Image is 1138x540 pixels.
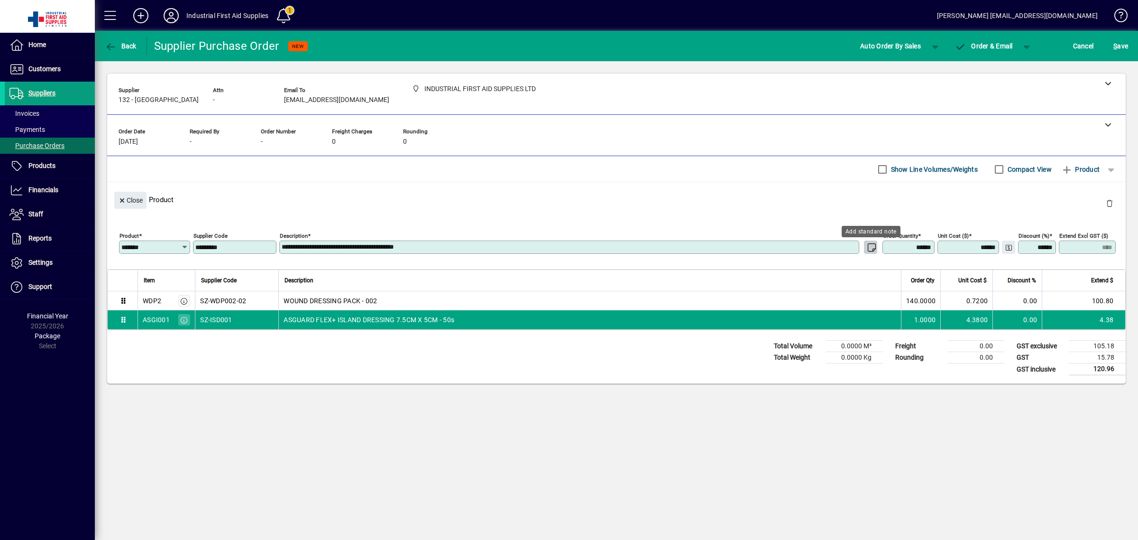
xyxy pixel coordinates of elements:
button: Cancel [1071,37,1096,55]
div: [PERSON_NAME] [EMAIL_ADDRESS][DOMAIN_NAME] [937,8,1098,23]
td: SZ-WDP002-02 [195,291,278,310]
td: 105.18 [1069,341,1126,352]
span: [EMAIL_ADDRESS][DOMAIN_NAME] [284,96,389,104]
div: ASGI001 [143,315,170,325]
mat-label: Description [280,233,308,239]
span: Item [144,275,155,286]
app-page-header-button: Back [95,37,147,55]
td: 15.78 [1069,352,1126,363]
td: 1.0000 [901,310,940,329]
span: WOUND DRESSING PACK - 002 [284,296,377,306]
button: Profile [156,7,186,24]
td: Total Volume [769,341,826,352]
button: Product [1056,161,1104,178]
button: Auto Order By Sales [855,37,926,55]
td: GST exclusive [1012,341,1069,352]
span: Suppliers [28,89,55,97]
label: Show Line Volumes/Weights [889,165,978,174]
span: S [1113,42,1117,50]
span: Financial Year [27,312,68,320]
a: Home [5,33,95,57]
span: Invoices [9,110,39,117]
td: 120.96 [1069,363,1126,375]
td: 0.7200 [940,291,992,310]
button: Close [114,192,147,209]
span: Extend $ [1091,275,1113,286]
span: - [261,138,263,146]
a: Staff [5,203,95,226]
span: Payments [9,126,45,133]
app-page-header-button: Delete [1098,199,1121,207]
span: 132 - [GEOGRAPHIC_DATA] [119,96,199,104]
div: WDP2 [143,296,161,306]
span: Settings [28,259,53,266]
td: 140.0000 [901,291,940,310]
span: Package [35,332,60,340]
td: Rounding [890,352,947,363]
td: 0.00 [992,310,1042,329]
mat-label: Supplier Code [193,233,228,239]
mat-label: Unit Cost ($) [938,233,969,239]
span: Staff [28,210,43,218]
label: Compact View [1006,165,1052,174]
td: Total Weight [769,352,826,363]
span: 0 [332,138,336,146]
span: Home [28,41,46,48]
app-page-header-button: Close [112,196,149,204]
span: - [190,138,192,146]
span: Discount % [1008,275,1036,286]
mat-label: Discount (%) [1019,233,1049,239]
span: Supplier Code [201,275,237,286]
mat-label: Product [119,233,139,239]
td: 0.00 [947,341,1004,352]
td: 0.00 [947,352,1004,363]
button: Change Price Levels [1002,241,1015,254]
td: 0.00 [992,291,1042,310]
a: Purchase Orders [5,138,95,154]
span: Customers [28,65,61,73]
td: Freight [890,341,947,352]
mat-label: Extend excl GST ($) [1059,233,1108,239]
span: Cancel [1073,38,1094,54]
a: Settings [5,251,95,275]
div: Industrial First Aid Supplies [186,8,268,23]
button: Add [126,7,156,24]
span: NEW [292,43,304,49]
a: Products [5,154,95,178]
a: Customers [5,57,95,81]
span: Order & Email [955,42,1013,50]
td: 100.80 [1042,291,1125,310]
button: Delete [1098,192,1121,214]
span: Purchase Orders [9,142,64,149]
span: Products [28,162,55,169]
div: Supplier Purchase Order [154,38,279,54]
div: Product [107,182,1126,217]
a: Knowledge Base [1107,2,1126,33]
span: 0 [403,138,407,146]
button: Back [102,37,139,55]
span: ave [1113,38,1128,54]
td: SZ-ISD001 [195,310,278,329]
span: Close [118,193,143,208]
span: Back [105,42,137,50]
span: Financials [28,186,58,194]
td: 4.3800 [940,310,992,329]
span: Product [1061,162,1100,177]
td: 0.0000 Kg [826,352,883,363]
button: Save [1111,37,1130,55]
span: Support [28,283,52,290]
a: Reports [5,227,95,251]
td: GST [1012,352,1069,363]
span: Order Qty [911,275,935,286]
span: Description [284,275,313,286]
a: Invoices [5,105,95,121]
td: 0.0000 M³ [826,341,883,352]
span: Reports [28,234,52,242]
a: Support [5,275,95,299]
td: 4.38 [1042,310,1125,329]
span: [DATE] [119,138,138,146]
div: Add standard note [842,226,900,237]
a: Financials [5,178,95,202]
td: GST inclusive [1012,363,1069,375]
span: Auto Order By Sales [860,38,921,54]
